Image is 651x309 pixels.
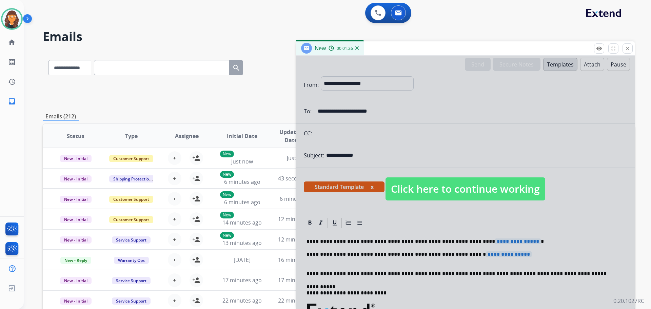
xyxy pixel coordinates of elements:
span: 16 minutes ago [278,256,317,264]
span: Customer Support [109,216,153,223]
span: 13 minutes ago [222,239,262,247]
span: + [173,276,176,284]
span: Type [125,132,138,140]
mat-icon: list_alt [8,58,16,66]
span: Just now [287,154,309,162]
button: + [168,233,181,246]
mat-icon: person_add [192,235,200,244]
span: Shipping Protection [109,175,156,182]
span: + [173,154,176,162]
span: New - Initial [60,155,92,162]
img: avatar [2,9,21,28]
mat-icon: person_add [192,174,200,182]
span: 12 minutes ago [278,236,317,243]
mat-icon: close [625,45,631,52]
p: New [220,151,234,157]
span: Service Support [112,236,151,244]
span: Service Support [112,297,151,305]
span: Warranty Ops [114,257,149,264]
span: + [173,195,176,203]
span: 6 minutes ago [280,195,316,202]
span: 17 minutes ago [222,276,262,284]
span: New - Initial [60,216,92,223]
mat-icon: person_add [192,195,200,203]
span: Click here to continue working [386,177,545,200]
mat-icon: person_add [192,276,200,284]
p: 0.20.1027RC [613,297,644,305]
p: New [220,171,234,178]
p: New [220,212,234,218]
p: New [220,191,234,198]
span: + [173,256,176,264]
span: Service Support [112,277,151,284]
span: Status [67,132,84,140]
span: 00:01:26 [337,46,353,51]
mat-icon: inbox [8,97,16,105]
span: 22 minutes ago [278,297,317,304]
span: Just now [231,158,253,165]
span: Customer Support [109,196,153,203]
p: New [220,232,234,239]
button: + [168,253,181,267]
mat-icon: history [8,78,16,86]
span: 6 minutes ago [224,198,260,206]
mat-icon: person_add [192,154,200,162]
span: Initial Date [227,132,257,140]
span: + [173,174,176,182]
p: Emails (212) [43,112,79,121]
span: New - Initial [60,297,92,305]
mat-icon: home [8,38,16,46]
h2: Emails [43,30,635,43]
button: + [168,212,181,226]
span: New - Reply [60,257,91,264]
mat-icon: remove_red_eye [596,45,602,52]
mat-icon: person_add [192,296,200,305]
mat-icon: person_add [192,256,200,264]
span: 12 minutes ago [278,215,317,223]
button: + [168,151,181,165]
mat-icon: fullscreen [610,45,616,52]
button: + [168,294,181,307]
span: Assignee [175,132,199,140]
button: + [168,172,181,185]
span: + [173,235,176,244]
span: New - Initial [60,196,92,203]
mat-icon: person_add [192,215,200,223]
span: 17 minutes ago [278,276,317,284]
span: [DATE] [234,256,251,264]
span: + [173,215,176,223]
button: + [168,192,181,206]
span: New [315,44,326,52]
span: New - Initial [60,175,92,182]
span: Customer Support [109,155,153,162]
span: 22 minutes ago [222,297,262,304]
span: 43 seconds ago [278,175,318,182]
mat-icon: search [232,64,240,72]
span: + [173,296,176,305]
span: 6 minutes ago [224,178,260,186]
span: 14 minutes ago [222,219,262,226]
span: New - Initial [60,236,92,244]
span: Updated Date [276,128,307,144]
span: New - Initial [60,277,92,284]
button: + [168,273,181,287]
